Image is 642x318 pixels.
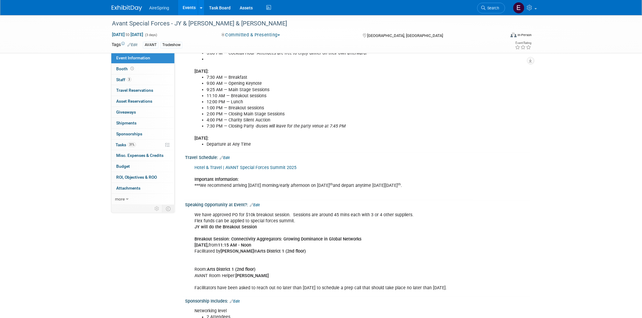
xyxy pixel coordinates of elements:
[160,42,182,48] div: Tradeshow
[469,31,532,41] div: Event Format
[127,43,137,47] a: Edit
[250,203,260,207] a: Edit
[111,64,174,74] a: Booth
[185,153,530,161] div: Travel Schedule:
[127,77,131,82] span: 3
[207,123,460,129] li: 7:30 PM — Closing Party -
[143,42,158,48] div: AVANT
[221,249,254,254] b: [PERSON_NAME]
[116,110,136,114] span: Giveaways
[367,33,443,38] span: [GEOGRAPHIC_DATA], [GEOGRAPHIC_DATA]
[129,66,135,71] span: Booth not reserved yet
[116,55,150,60] span: Event Information
[398,183,401,187] sup: th
[207,267,255,272] b: Arts District 1 (2nd floor)
[116,88,153,93] span: Travel Reservations
[112,32,144,37] span: [DATE] [DATE]
[111,140,174,150] a: Tasks31%
[111,161,174,172] a: Budget
[518,33,532,37] div: In-Person
[194,225,257,230] b: JY will do the Breakout Session
[128,142,136,147] span: 31%
[116,99,152,104] span: Asset Reservations
[115,197,125,201] span: more
[219,32,283,38] button: Committed & Presenting
[194,237,361,242] b: Breakout Session: Connectivity Aggregators: Growing Dominance in Global Networks
[190,209,464,294] div: We have approved PO for $10k breakout session. Sessions are around 45 mins each with 3 or 4 other...
[207,75,460,81] li: 7:30 AM — Breakfast
[194,69,209,74] b: [DATE]:
[144,33,157,37] span: (3 days)
[111,129,174,139] a: Sponsorships
[515,41,532,45] div: Event Rating
[194,136,209,141] b: [DATE]:
[218,243,251,248] b: 11:15 AM - Noon
[185,297,530,305] div: Sponsorship Includes:
[111,194,174,204] a: more
[111,85,174,96] a: Travel Reservations
[111,107,174,118] a: Giveaways
[111,53,174,63] a: Event Information
[110,18,496,29] div: Avant Special Forces - JY & [PERSON_NAME] & [PERSON_NAME]
[513,2,525,14] img: erica arjona
[207,141,460,147] li: Departure at Any Time
[330,183,333,187] sup: th
[477,3,505,13] a: Search
[116,121,137,125] span: Shipments
[162,205,175,213] td: Toggle Event Tabs
[220,156,230,160] a: Edit
[194,177,239,182] b: Important Information:
[235,273,269,279] b: [PERSON_NAME]
[207,87,460,93] li: 9:25 AM — Main Stage Sessions
[111,96,174,107] a: Asset Reservations
[116,164,130,169] span: Budget
[152,205,162,213] td: Personalize Event Tab Strip
[207,81,460,87] li: 9:00 AM — Opening Keynote
[185,200,530,208] div: Speaking Opportunity at Event?:
[207,111,460,117] li: 2:00 PM — Closing Main Stage Sessions
[111,75,174,85] a: Staff3
[116,153,164,158] span: Misc. Expenses & Credits
[207,93,460,99] li: 11:10 AM — Breakout sessions
[194,243,208,248] b: [DATE],
[116,142,136,147] span: Tasks
[511,32,517,37] img: Format-Inperson.png
[116,66,135,71] span: Booth
[194,165,296,170] a: Hotel & Travel | AVANT Special Forces Summit 2025
[111,118,174,128] a: Shipments
[207,117,460,123] li: 4:00 PM — Charity Silent Auction
[230,300,240,304] a: Edit
[116,131,142,136] span: Sponsorships
[116,186,140,190] span: Attachments
[207,99,460,105] li: 12:00 PM — Lunch
[256,124,346,129] i: Buses will leave for the party venue at 7:45 PM
[190,162,464,198] div: ***We recommend arriving [DATE] morning/early afternoon on [DATE] and depart anytime [DATE][DATE] .
[112,41,137,48] td: Tags
[485,6,499,10] span: Search
[111,150,174,161] a: Misc. Expenses & Credits
[116,77,131,82] span: Staff
[116,175,157,180] span: ROI, Objectives & ROO
[149,5,169,10] span: AireSpring
[111,183,174,194] a: Attachments
[111,172,174,183] a: ROI, Objectives & ROO
[207,105,460,111] li: 1:00 PM — Breakout sessions
[257,249,306,254] b: Arts District 1 (2nd floor)
[112,5,142,11] img: ExhibitDay
[125,32,130,37] span: to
